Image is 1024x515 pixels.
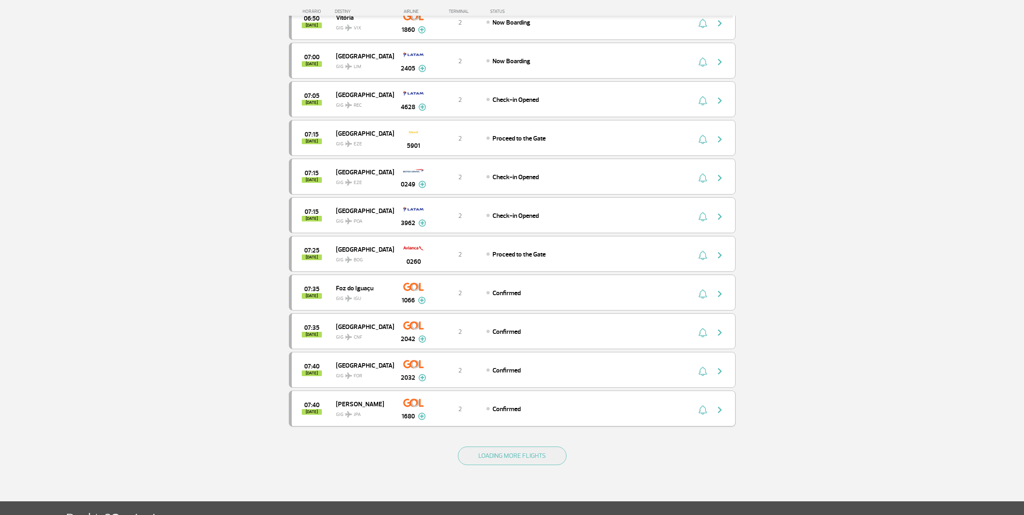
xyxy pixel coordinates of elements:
span: [DATE] [302,177,322,183]
img: destiny_airplane.svg [345,411,352,418]
div: HORÁRIO [291,9,335,14]
img: mais-info-painel-voo.svg [418,374,426,381]
span: 2025-09-30 06:50:00 [304,16,319,21]
span: 3962 [401,218,415,228]
img: seta-direita-painel-voo.svg [715,366,725,376]
span: [DATE] [302,409,322,415]
img: sino-painel-voo.svg [698,96,707,105]
span: [GEOGRAPHIC_DATA] [336,167,387,177]
span: Check-in Opened [492,173,539,181]
span: GIG [336,252,387,264]
span: 2025-09-30 07:40:00 [304,364,319,369]
span: 5901 [407,141,420,151]
img: sino-painel-voo.svg [698,173,707,183]
span: 2 [458,57,462,65]
img: mais-info-painel-voo.svg [418,26,426,33]
span: 2025-09-30 07:15:00 [305,170,319,176]
span: 2025-09-30 07:25:00 [304,248,319,253]
span: LIM [354,63,361,70]
span: 0249 [401,180,415,189]
img: sino-painel-voo.svg [698,212,707,221]
span: GIG [336,97,387,109]
span: [DATE] [302,370,322,376]
img: destiny_airplane.svg [345,141,352,147]
span: [DATE] [302,254,322,260]
span: [PERSON_NAME] [336,399,387,409]
span: 2 [458,328,462,336]
img: sino-painel-voo.svg [698,405,707,415]
span: 2405 [401,64,415,73]
img: sino-painel-voo.svg [698,366,707,376]
span: [DATE] [302,332,322,337]
span: JPA [354,411,361,418]
img: destiny_airplane.svg [345,218,352,224]
img: sino-painel-voo.svg [698,19,707,28]
span: Confirmed [492,328,521,336]
span: Confirmed [492,289,521,297]
span: 2025-09-30 07:35:00 [304,325,319,331]
span: 0260 [406,257,421,267]
span: [GEOGRAPHIC_DATA] [336,321,387,332]
span: EZE [354,141,362,148]
span: 2025-09-30 07:15:00 [305,209,319,215]
span: [DATE] [302,216,322,221]
img: destiny_airplane.svg [345,372,352,379]
div: AIRLINE [394,9,434,14]
span: [GEOGRAPHIC_DATA] [336,244,387,254]
span: Proceed to the Gate [492,250,546,259]
span: POA [354,218,363,225]
span: 2025-09-30 07:35:00 [304,286,319,292]
img: mais-info-painel-voo.svg [418,219,426,227]
span: Confirmed [492,366,521,374]
span: GIG [336,407,387,418]
span: GIG [336,368,387,380]
img: mais-info-painel-voo.svg [418,413,426,420]
span: [DATE] [302,293,322,299]
button: LOADING MORE FLIGHTS [458,447,567,465]
span: [DATE] [302,139,322,144]
span: GIG [336,136,387,148]
img: destiny_airplane.svg [345,295,352,302]
img: destiny_airplane.svg [345,334,352,340]
img: seta-direita-painel-voo.svg [715,328,725,337]
span: [DATE] [302,61,322,67]
div: TERMINAL [434,9,486,14]
span: GIG [336,329,387,341]
img: destiny_airplane.svg [345,63,352,70]
img: seta-direita-painel-voo.svg [715,57,725,67]
span: Foz do Iguaçu [336,283,387,293]
span: 2 [458,289,462,297]
img: seta-direita-painel-voo.svg [715,289,725,299]
span: GIG [336,20,387,32]
span: CNF [354,334,362,341]
img: sino-painel-voo.svg [698,134,707,144]
img: seta-direita-painel-voo.svg [715,405,725,415]
img: seta-direita-painel-voo.svg [715,96,725,105]
img: mais-info-painel-voo.svg [418,297,426,304]
img: mais-info-painel-voo.svg [418,181,426,188]
span: 2 [458,134,462,143]
span: Check-in Opened [492,212,539,220]
span: Now Boarding [492,57,530,65]
span: 2 [458,96,462,104]
img: sino-painel-voo.svg [698,250,707,260]
span: [GEOGRAPHIC_DATA] [336,51,387,61]
img: seta-direita-painel-voo.svg [715,173,725,183]
span: 4628 [401,102,415,112]
span: 2 [458,366,462,374]
span: REC [354,102,362,109]
img: sino-painel-voo.svg [698,57,707,67]
span: 2025-09-30 07:05:00 [304,93,319,99]
span: 1860 [402,25,415,35]
span: 2 [458,19,462,27]
img: mais-info-painel-voo.svg [418,103,426,111]
span: [GEOGRAPHIC_DATA] [336,89,387,100]
img: sino-painel-voo.svg [698,289,707,299]
span: GIG [336,291,387,302]
span: GIG [336,175,387,186]
span: Confirmed [492,405,521,413]
img: seta-direita-painel-voo.svg [715,134,725,144]
span: FOR [354,372,362,380]
span: 2 [458,250,462,259]
img: destiny_airplane.svg [345,102,352,108]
